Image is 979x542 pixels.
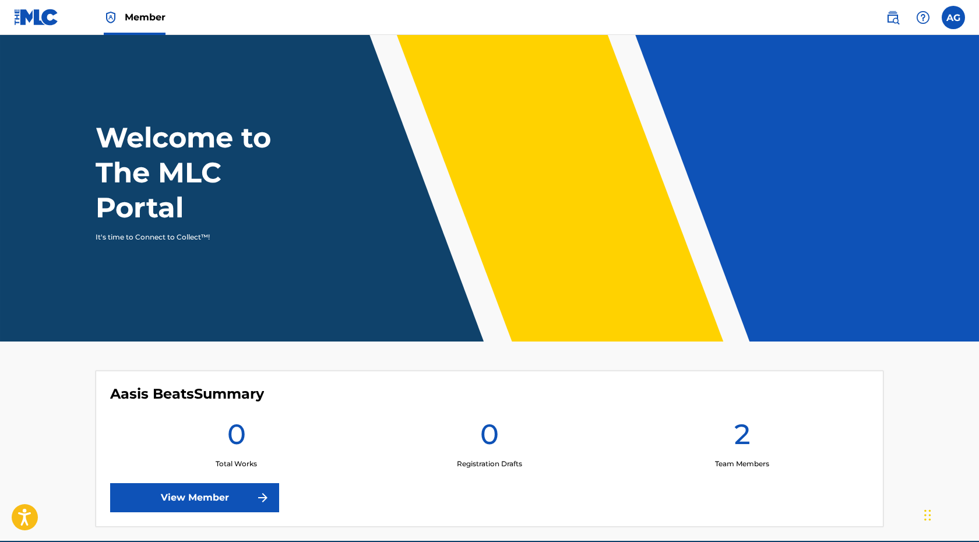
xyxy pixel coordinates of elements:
h4: Aasis Beats [110,385,264,403]
a: View Member [110,483,279,512]
img: f7272a7cc735f4ea7f67.svg [256,491,270,505]
a: Public Search [881,6,904,29]
div: User Menu [942,6,965,29]
div: Help [911,6,935,29]
img: search [886,10,900,24]
p: It's time to Connect to Collect™! [96,232,298,242]
h1: 0 [480,417,499,459]
span: Member [125,10,165,24]
h1: Welcome to The MLC Portal [96,120,314,225]
h1: 0 [227,417,246,459]
h1: 2 [734,417,751,459]
p: Team Members [715,459,769,469]
img: MLC Logo [14,9,59,26]
p: Registration Drafts [457,459,522,469]
img: Top Rightsholder [104,10,118,24]
p: Total Works [216,459,257,469]
div: Drag [924,498,931,533]
iframe: Chat Widget [921,486,979,542]
img: help [916,10,930,24]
